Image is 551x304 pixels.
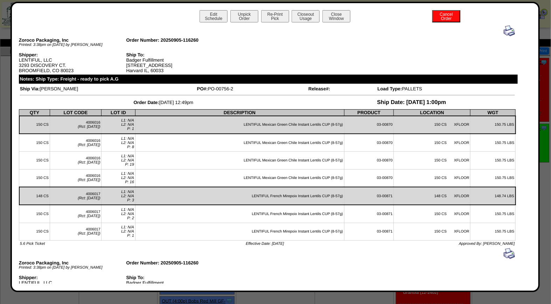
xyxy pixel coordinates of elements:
div: Zoroco Packaging, Inc [19,260,126,265]
td: PO-00756-2 [197,86,307,92]
div: Shipper: [19,275,126,280]
th: WGT [470,109,516,116]
button: CancelOrder [432,10,460,22]
td: 150 CS XFLOOR [394,152,470,169]
td: 4006017 [50,223,102,240]
td: 150 CS XFLOOR [394,205,470,223]
td: PALLETS [377,86,515,92]
div: Order Number: 20250905-116260 [126,37,233,43]
td: 148 CS [19,187,50,205]
span: Load Type: [377,86,402,91]
td: LENTIFUL French Mirepoix Instant Lentils CUP (8-57g) [135,223,344,240]
td: LENTIFUL Mexican Green Chile Instant Lentils CUP (8-57g) [135,169,344,187]
td: 150 CS [19,223,50,240]
td: 4006016 [50,169,102,187]
td: 150 CS [19,134,50,152]
div: Ship To: [126,52,233,57]
span: Ship Date: [DATE] 1:00pm [377,99,446,105]
th: QTY [19,109,50,116]
span: Release#: [308,86,330,91]
button: Re-PrintPick [261,10,289,22]
img: print.gif [504,25,515,36]
th: PRODUCT [344,109,394,116]
td: 148.74 LBS [470,187,516,205]
td: 150.75 LBS [470,116,516,134]
td: 150 CS XFLOOR [394,169,470,187]
td: 03-00870 [344,116,394,134]
td: 148 CS XFLOOR [394,187,470,205]
td: 4006016 [50,152,102,169]
div: LENTIFUL, LLC 3293 DISCOVERY CT. BROOMFIELD, CO 80023 [19,275,126,296]
div: Order Number: 20250905-116260 [126,260,233,265]
img: print.gif [504,248,515,259]
td: 150.75 LBS [470,223,516,240]
div: Ship To: [126,275,233,280]
span: Effective Date: [DATE] [246,242,284,246]
td: 150 CS XFLOOR [394,223,470,240]
td: LENTIFUL Mexican Green Chile Instant Lentils CUP (8-57g) [135,152,344,169]
th: LOT CODE [50,109,102,116]
button: CloseoutUsage [292,10,320,22]
td: 03-00870 [344,152,394,169]
span: (Rct: [DATE]) [78,160,100,165]
a: CloseWindow [322,16,351,21]
button: UnpickOrder [230,10,258,22]
span: (Rct: [DATE]) [78,125,100,129]
span: PO#: [197,86,208,91]
div: Badger Fulfillment [STREET_ADDRESS] Harvard IL, 60033 [126,52,233,73]
span: L1: N/A L2: N/A P: 8 [121,137,134,149]
td: 03-00871 [344,205,394,223]
td: 4006016 [50,116,102,134]
span: Ship Via: [20,86,40,91]
span: (Rct: [DATE]) [78,143,100,147]
td: LENTIFUL Mexican Green Chile Instant Lentils CUP (8-57g) [135,116,344,134]
span: 5.6 Pick Ticket [20,242,45,246]
button: EditSchedule [200,10,228,22]
td: [DATE] 12:49pm [20,99,307,106]
td: 150.75 LBS [470,152,516,169]
div: Shipper: [19,52,126,57]
td: 150 CS [19,169,50,187]
td: [PERSON_NAME] [20,86,196,92]
div: LENTIFUL, LLC 3293 DISCOVERY CT. BROOMFIELD, CO 80023 [19,52,126,73]
td: LENTIFUL French Mirepoix Instant Lentils CUP (8-57g) [135,205,344,223]
th: LOT ID [102,109,135,116]
td: 150 CS XFLOOR [394,134,470,152]
div: Notes: Ship Type: Freight - ready to pick A.G [19,75,518,84]
td: 150.75 LBS [470,205,516,223]
span: L1: N/A L2: N/A P: 1 [121,225,134,238]
span: L1: N/A L2: N/A P: 1 [121,118,134,131]
span: (Rct: [DATE]) [78,232,100,236]
span: (Rct: [DATE]) [78,196,100,200]
span: Approved By: [PERSON_NAME] [459,242,515,246]
div: Printed: 3:38pm on [DATE] by [PERSON_NAME] [19,43,126,47]
td: 03-00870 [344,169,394,187]
td: 03-00871 [344,223,394,240]
span: L1: N/A L2: N/A P: 16 [121,172,134,184]
span: L1: N/A L2: N/A P: 19 [121,154,134,167]
th: LOCATION [394,109,470,116]
span: (Rct: [DATE]) [78,214,100,218]
td: 03-00871 [344,187,394,205]
td: 150.75 LBS [470,134,516,152]
td: 150 CS XFLOOR [394,116,470,134]
span: L1: N/A L2: N/A P: 3 [121,190,134,202]
td: 03-00870 [344,134,394,152]
td: 150 CS [19,116,50,134]
td: 4006016 [50,134,102,152]
span: (Rct: [DATE]) [78,178,100,182]
td: 150 CS [19,152,50,169]
span: L1: N/A L2: N/A P: 2 [121,208,134,220]
td: 150.75 LBS [470,169,516,187]
td: 4006017 [50,205,102,223]
div: Badger Fulfillment [STREET_ADDRESS] Harvard IL, 60033 [126,275,233,296]
button: CloseWindow [322,10,350,22]
td: 4006017 [50,187,102,205]
td: 150 CS [19,205,50,223]
td: LENTIFUL French Mirepoix Instant Lentils CUP (8-57g) [135,187,344,205]
div: Zoroco Packaging, Inc [19,37,126,43]
span: Order Date: [134,100,159,105]
th: DESCRIPTION [135,109,344,116]
div: Printed: 3:38pm on [DATE] by [PERSON_NAME] [19,265,126,270]
td: LENTIFUL Mexican Green Chile Instant Lentils CUP (8-57g) [135,134,344,152]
